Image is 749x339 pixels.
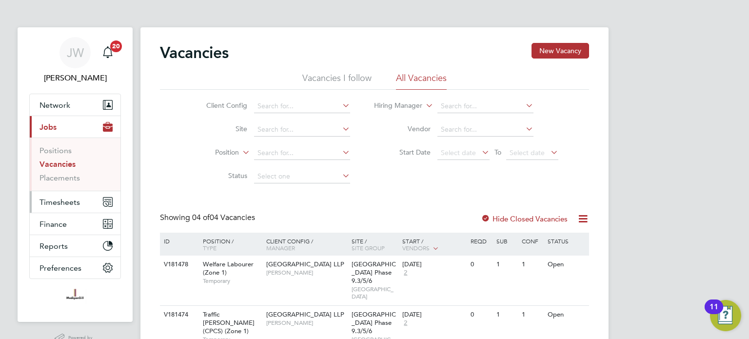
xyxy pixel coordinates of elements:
[160,213,257,223] div: Showing
[545,233,588,249] div: Status
[402,244,430,252] span: Vendors
[161,256,196,274] div: V181478
[402,311,466,319] div: [DATE]
[349,233,400,256] div: Site /
[30,116,120,138] button: Jobs
[266,319,347,327] span: [PERSON_NAME]
[161,306,196,324] div: V181474
[254,146,350,160] input: Search for...
[39,263,81,273] span: Preferences
[30,213,120,235] button: Finance
[710,307,718,319] div: 11
[494,256,519,274] div: 1
[266,260,344,268] span: [GEOGRAPHIC_DATA] LLP
[402,319,409,327] span: 2
[64,289,86,304] img: madigangill-logo-retina.png
[192,213,255,222] span: 04 Vacancies
[519,306,545,324] div: 1
[519,256,545,274] div: 1
[545,256,588,274] div: Open
[203,310,255,335] span: Traffic [PERSON_NAME] (CPCS) (Zone 1)
[254,100,350,113] input: Search for...
[161,233,196,249] div: ID
[98,37,118,68] a: 20
[110,40,122,52] span: 20
[30,235,120,257] button: Reports
[39,160,76,169] a: Vacancies
[203,260,254,277] span: Welfare Labourer (Zone 1)
[254,123,350,137] input: Search for...
[29,289,121,304] a: Go to home page
[441,148,476,157] span: Select date
[192,213,210,222] span: 04 of
[437,100,533,113] input: Search for...
[196,233,264,256] div: Position /
[30,257,120,279] button: Preferences
[39,241,68,251] span: Reports
[532,43,589,59] button: New Vacancy
[468,306,493,324] div: 0
[191,171,247,180] label: Status
[402,269,409,277] span: 2
[396,72,447,90] li: All Vacancies
[39,198,80,207] span: Timesheets
[492,146,504,159] span: To
[710,300,741,331] button: Open Resource Center, 11 new notifications
[203,277,261,285] span: Temporary
[374,124,431,133] label: Vendor
[18,27,133,322] nav: Main navigation
[191,101,247,110] label: Client Config
[437,123,533,137] input: Search for...
[352,244,385,252] span: Site Group
[494,233,519,249] div: Sub
[374,148,431,157] label: Start Date
[494,306,519,324] div: 1
[29,37,121,84] a: JW[PERSON_NAME]
[519,233,545,249] div: Conf
[510,148,545,157] span: Select date
[30,138,120,191] div: Jobs
[302,72,372,90] li: Vacancies I follow
[266,269,347,277] span: [PERSON_NAME]
[468,233,493,249] div: Reqd
[352,285,398,300] span: [GEOGRAPHIC_DATA]
[203,244,217,252] span: Type
[400,233,468,257] div: Start /
[254,170,350,183] input: Select one
[352,260,396,285] span: [GEOGRAPHIC_DATA] Phase 9.3/5/6
[67,46,84,59] span: JW
[39,173,80,182] a: Placements
[29,72,121,84] span: Jack Williams
[39,146,72,155] a: Positions
[266,310,344,319] span: [GEOGRAPHIC_DATA] LLP
[468,256,493,274] div: 0
[264,233,349,256] div: Client Config /
[545,306,588,324] div: Open
[266,244,295,252] span: Manager
[39,100,70,110] span: Network
[352,310,396,335] span: [GEOGRAPHIC_DATA] Phase 9.3/5/6
[183,148,239,158] label: Position
[402,260,466,269] div: [DATE]
[160,43,229,62] h2: Vacancies
[366,101,422,111] label: Hiring Manager
[30,94,120,116] button: Network
[30,191,120,213] button: Timesheets
[39,219,67,229] span: Finance
[191,124,247,133] label: Site
[481,214,568,223] label: Hide Closed Vacancies
[39,122,57,132] span: Jobs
